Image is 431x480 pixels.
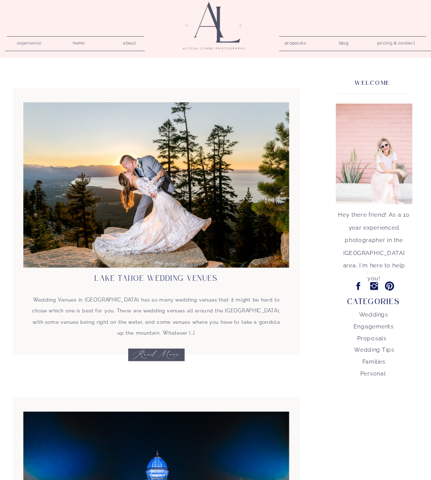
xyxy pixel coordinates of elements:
[336,208,412,245] p: Hey there friend! As a 10 year experienced photographer in the [GEOGRAPHIC_DATA] area, I'm here t...
[119,38,140,45] a: about
[333,38,354,45] a: blog
[12,38,47,45] a: experience
[333,297,414,309] p: Categories
[95,275,218,282] a: Lake Tahoe Wedding Venues
[331,320,416,330] a: Engagements
[331,355,416,365] a: Families
[340,268,408,276] input: Search
[23,102,289,267] img: bride and groom kissing at sunset
[331,308,416,318] a: Weddings
[332,343,417,353] a: Wedding Tips
[69,38,89,45] a: home
[374,38,418,48] a: pricing & contact
[329,332,414,341] a: Proposals
[330,367,415,377] a: Personal
[350,78,395,86] h3: welcome
[29,294,284,338] p: Wedding Venues in [GEOGRAPHIC_DATA] has so many wedding venues that it might be hard to chose whi...
[285,38,305,45] a: proposals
